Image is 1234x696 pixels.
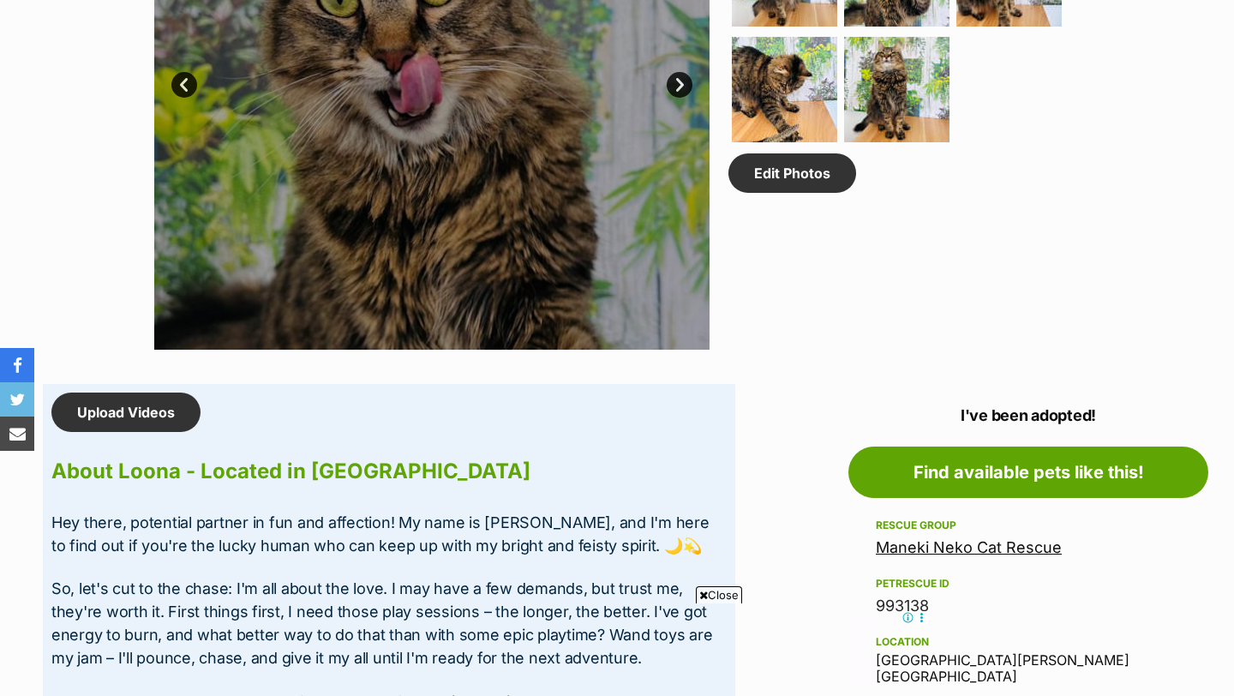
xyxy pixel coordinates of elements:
div: Location [876,635,1181,649]
a: Upload Videos [51,393,201,432]
a: Edit Photos [728,153,856,193]
a: Next [667,72,692,98]
a: Prev [171,72,197,98]
a: Maneki Neko Cat Rescue [876,538,1062,556]
img: Photo of Loona Located In Preston [732,37,837,142]
div: PetRescue ID [876,577,1181,591]
p: Hey there, potential partner in fun and affection! My name is [PERSON_NAME], and I'm here to find... [51,511,727,557]
img: Photo of Loona Located In Preston [844,37,949,142]
p: I've been adopted! [848,404,1208,427]
div: 993138 [876,594,1181,618]
iframe: Advertisement [305,610,929,687]
span: Close [696,586,742,603]
h2: About Loona - Located in [GEOGRAPHIC_DATA] [51,453,727,490]
div: Rescue group [876,519,1181,532]
a: Find available pets like this! [848,447,1208,498]
p: So, let's cut to the chase: I'm all about the love. I may have a few demands, but trust me, they'... [51,577,727,669]
div: [GEOGRAPHIC_DATA][PERSON_NAME][GEOGRAPHIC_DATA] [876,632,1181,684]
